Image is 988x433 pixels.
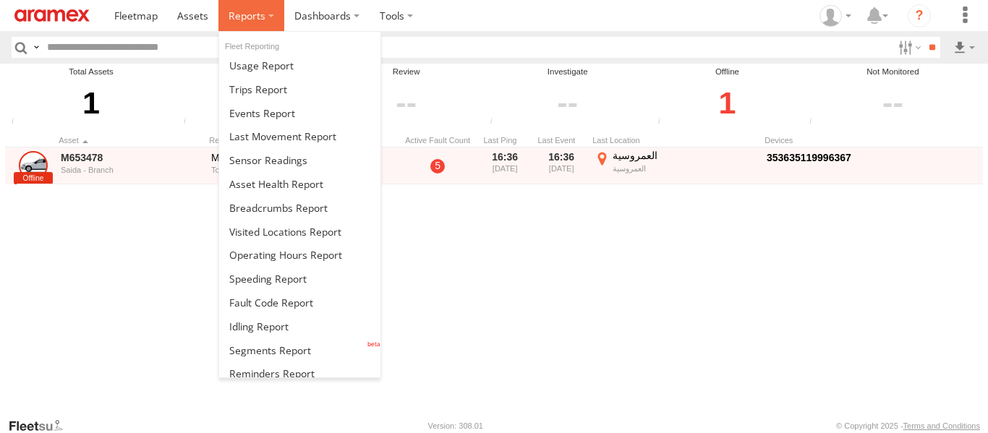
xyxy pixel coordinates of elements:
label: Search Filter Options [893,37,924,58]
div: Active Fault Count [401,135,474,145]
a: Reminders Report [219,362,380,386]
div: Click to filter by Investigate [486,78,650,128]
div: Offline [654,66,801,78]
div: Assets that have not communicated at least once with the server in the last 48hrs [654,117,676,128]
label: Click to View Event Location [592,149,759,184]
div: The health of these assets types is not monitored. [805,117,827,128]
div: Total number of Enabled and Paused Assets [7,117,29,128]
div: Not Monitored [805,66,981,78]
div: Saida - Branch [61,166,201,174]
a: Click to View Asset Details [19,151,48,180]
a: Trips Report [219,77,380,101]
div: Number of assets that have communicated at least once in the last 6hrs [179,117,201,128]
div: Click to Sort [209,135,318,145]
div: Total Assets [7,66,175,78]
div: Click to filter by Not Monitored [805,78,981,128]
a: M653478 [61,151,201,164]
a: Idling Report [219,314,380,338]
div: Version: 308.01 [428,421,483,430]
div: Devices [765,135,909,145]
a: Asset Operating Hours Report [219,243,380,267]
a: Asset Health Report [219,172,380,196]
div: 16:36 [DATE] [536,149,587,184]
a: Sensor Readings [219,148,380,172]
div: Click to Sort [536,135,587,145]
a: Breadcrumbs Report [219,196,380,220]
a: Terms and Conditions [903,421,980,430]
a: Fleet Speed Report [219,267,380,291]
a: Last Movement Report [219,124,380,148]
i: ? [908,4,931,27]
a: Usage Report [219,53,380,77]
div: Online [179,66,327,78]
a: Visit our Website [8,419,74,433]
div: Review [331,66,481,78]
div: Last Location [592,135,759,145]
label: Search Query [30,37,42,58]
a: Visited Locations Report [219,220,380,244]
div: © Copyright 2025 - [836,421,980,430]
a: 5 [430,159,445,173]
div: Assets that have not communicated with the server in the last 24hrs [486,117,508,128]
div: Click to filter by Offline [654,78,801,128]
a: Fault Code Report [219,291,380,314]
div: Click to Sort [480,135,530,145]
div: Mazen Siblini [814,5,856,27]
div: Click to filter by Review [331,78,481,128]
div: Toyota [211,166,315,174]
label: Export results as... [952,37,976,58]
div: Investigate [486,66,650,78]
a: Full Events Report [219,101,380,125]
div: 16:36 [DATE] [480,149,530,184]
div: Click to Sort [59,135,203,145]
div: Click to filter by Online [179,78,327,128]
div: 1 [7,78,175,128]
div: العمروسية [613,149,757,162]
div: العمروسية [613,163,757,173]
a: Click to View Device Details [767,152,851,163]
div: M653478 [211,151,315,164]
a: Segments Report [219,338,380,362]
img: aramex-logo.svg [14,9,90,22]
